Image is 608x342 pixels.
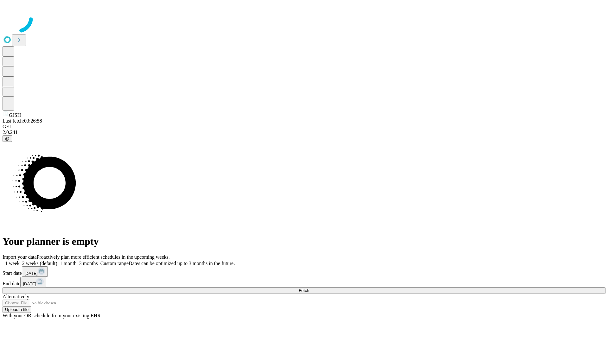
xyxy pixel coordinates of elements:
[9,112,21,118] span: GJSH
[3,306,31,313] button: Upload a file
[3,266,605,277] div: Start date
[79,261,98,266] span: 3 months
[3,277,605,287] div: End date
[22,266,48,277] button: [DATE]
[100,261,129,266] span: Custom range
[3,236,605,247] h1: Your planner is empty
[299,288,309,293] span: Fetch
[3,313,101,318] span: With your OR schedule from your existing EHR
[24,271,38,276] span: [DATE]
[5,261,20,266] span: 1 week
[129,261,235,266] span: Dates can be optimized up to 3 months in the future.
[3,254,37,260] span: Import your data
[3,124,605,130] div: GEI
[20,277,46,287] button: [DATE]
[3,130,605,135] div: 2.0.241
[60,261,77,266] span: 1 month
[37,254,170,260] span: Proactively plan more efficient schedules in the upcoming weeks.
[3,135,12,142] button: @
[22,261,57,266] span: 2 weeks (default)
[23,282,36,286] span: [DATE]
[3,287,605,294] button: Fetch
[3,294,29,299] span: Alternatively
[3,118,42,123] span: Last fetch: 03:26:58
[5,136,9,141] span: @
